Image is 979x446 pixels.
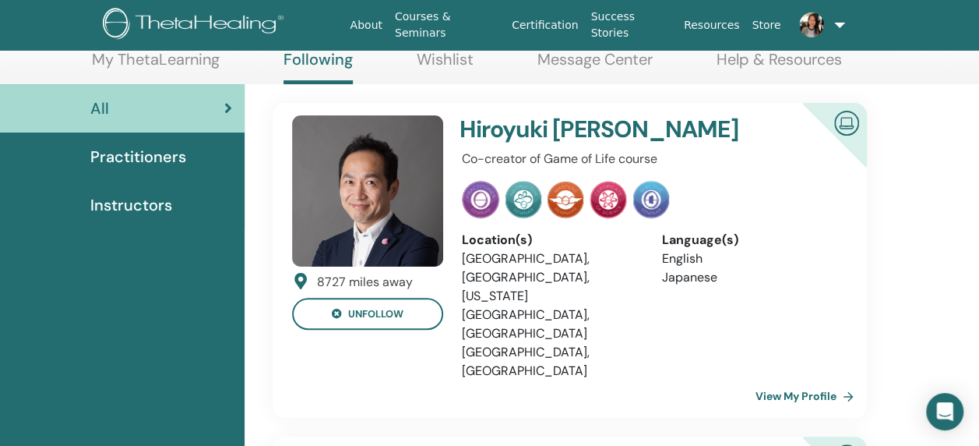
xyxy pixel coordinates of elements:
img: default.jpg [292,115,443,267]
h4: Hiroyuki [PERSON_NAME] [460,115,773,143]
a: Help & Resources [717,50,842,80]
img: Certified Online Instructor [828,104,865,140]
a: Resources [678,11,746,40]
a: About [343,11,388,40]
li: [GEOGRAPHIC_DATA], [GEOGRAPHIC_DATA] [462,306,638,343]
span: Instructors [90,193,172,217]
li: [GEOGRAPHIC_DATA], [GEOGRAPHIC_DATA] [462,343,638,381]
a: Wishlist [417,50,474,80]
a: My ThetaLearning [92,50,220,80]
a: Success Stories [584,2,677,48]
li: English [662,250,838,268]
span: All [90,97,109,120]
span: Practitioners [90,145,186,168]
a: Certification [505,11,584,40]
a: Courses & Seminars [389,2,505,48]
div: Open Intercom Messenger [926,393,963,430]
a: Following [283,50,353,84]
div: Location(s) [462,231,638,250]
a: Store [745,11,787,40]
p: Co-creator of Game of Life course [462,150,838,168]
li: Japanese [662,268,838,287]
a: Message Center [537,50,653,80]
div: Certified Online Instructor [777,103,867,193]
button: unfollow [292,298,443,330]
div: Language(s) [662,231,838,250]
img: default.jpg [799,12,824,37]
div: 8727 miles away [317,273,413,292]
img: logo.png [103,8,289,43]
a: View My Profile [755,381,860,412]
li: [GEOGRAPHIC_DATA], [GEOGRAPHIC_DATA], [US_STATE] [462,250,638,306]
